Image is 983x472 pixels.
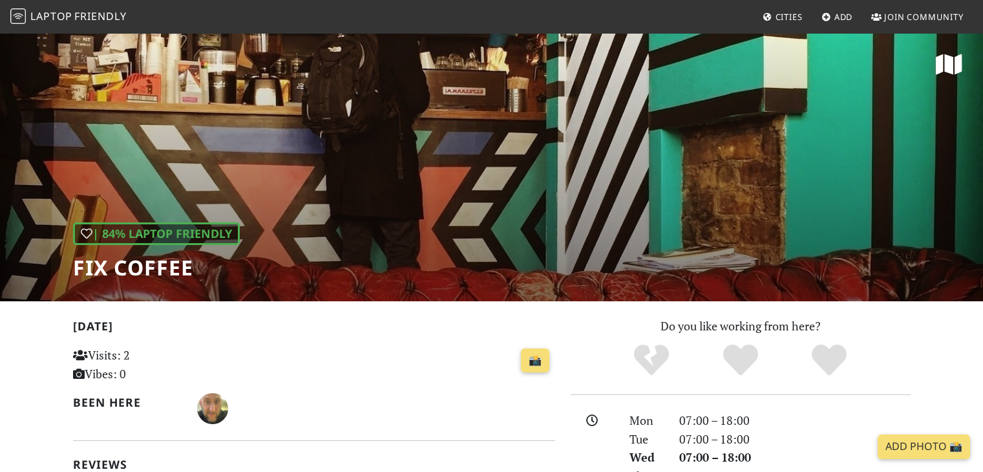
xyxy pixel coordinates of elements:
[622,430,671,449] div: Tue
[834,11,853,23] span: Add
[671,448,918,467] div: 07:00 – 18:00
[197,393,228,424] img: 2616-stuart.jpg
[884,11,964,23] span: Join Community
[571,317,911,336] p: Do you like working from here?
[197,400,228,415] span: Stuart Mclean
[878,434,970,459] a: Add Photo 📸
[10,6,127,28] a: LaptopFriendly LaptopFriendly
[73,319,555,338] h2: [DATE]
[622,411,671,430] div: Mon
[73,222,240,245] div: | 84% Laptop Friendly
[73,458,555,471] h2: Reviews
[696,343,785,378] div: Yes
[757,5,808,28] a: Cities
[73,396,182,409] h2: Been here
[521,349,549,373] a: 📸
[74,9,126,23] span: Friendly
[30,9,72,23] span: Laptop
[73,346,224,383] p: Visits: 2 Vibes: 0
[73,255,240,280] h1: Fix Coffee
[10,8,26,24] img: LaptopFriendly
[671,411,918,430] div: 07:00 – 18:00
[816,5,858,28] a: Add
[622,448,671,467] div: Wed
[866,5,969,28] a: Join Community
[776,11,803,23] span: Cities
[671,430,918,449] div: 07:00 – 18:00
[607,343,696,378] div: No
[785,343,874,378] div: Definitely!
